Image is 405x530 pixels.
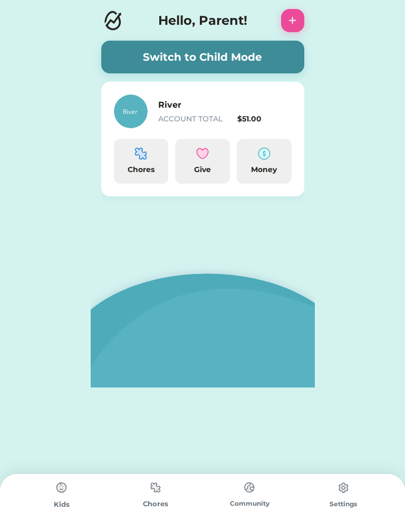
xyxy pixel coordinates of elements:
div: ACCOUNT TOTAL [158,113,234,125]
div: Kids [15,499,109,510]
div: Chores [118,164,165,175]
img: type%3Dchores%2C%20state%3Ddefault.svg [145,477,166,498]
div: Settings [296,499,390,509]
button: Switch to Child Mode [101,41,304,73]
h6: River [158,99,264,111]
div: Money [241,164,287,175]
img: Logo.svg [101,9,124,32]
img: type%3Dchores%2C%20state%3Ddefault.svg [51,477,72,498]
img: BG.svg [91,264,315,387]
img: type%3Dchores%2C%20state%3Ddefault.svg [333,477,354,498]
img: programming-module-puzzle-1--code-puzzle-module-programming-plugin-piece.svg [134,147,147,160]
div: $51.00 [237,113,292,125]
img: interface-favorite-heart--reward-social-rating-media-heart-it-like-favorite-love.svg [196,147,209,160]
h4: Hello, Parent! [158,11,247,30]
img: money-cash-dollar-coin--accounting-billing-payment-cash-coin-currency-money-finance.svg [258,147,271,160]
div: Give [179,164,226,175]
div: Chores [109,499,202,509]
div: Community [202,499,296,508]
img: type%3Dchores%2C%20state%3Ddefault.svg [239,477,260,498]
button: + [281,9,304,32]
